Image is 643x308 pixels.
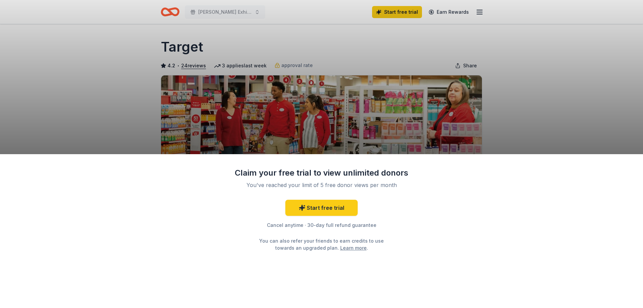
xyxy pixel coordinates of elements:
div: You can also refer your friends to earn credits to use towards an upgraded plan. . [253,237,390,251]
div: You've reached your limit of 5 free donor views per month [242,181,401,189]
a: Learn more [340,244,367,251]
a: Start free trial [285,200,358,216]
div: Cancel anytime · 30-day full refund guarantee [234,221,409,229]
div: Claim your free trial to view unlimited donors [234,168,409,178]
